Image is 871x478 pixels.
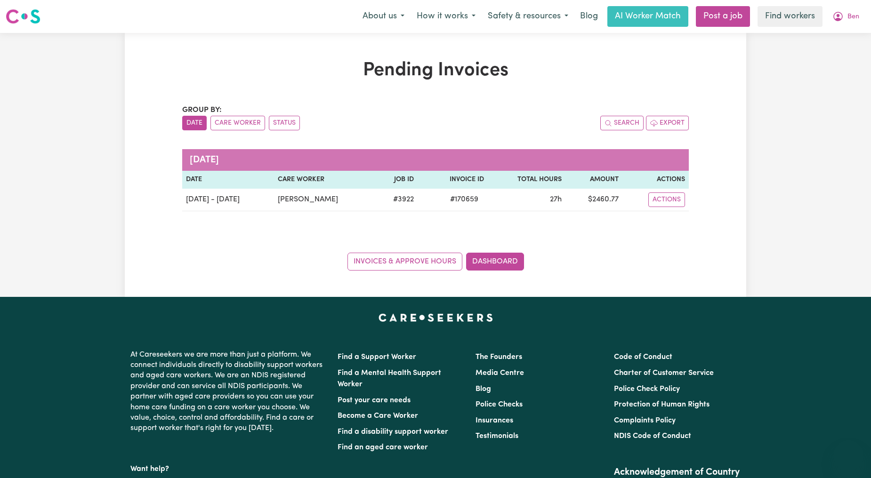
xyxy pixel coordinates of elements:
[130,460,326,474] p: Want help?
[614,369,714,377] a: Charter of Customer Service
[646,116,689,130] button: Export
[565,171,622,189] th: Amount
[411,7,482,26] button: How it works
[182,106,222,114] span: Group by:
[274,189,375,211] td: [PERSON_NAME]
[347,253,462,271] a: Invoices & Approve Hours
[418,171,488,189] th: Invoice ID
[476,432,518,440] a: Testimonials
[182,116,207,130] button: sort invoices by date
[488,171,565,189] th: Total Hours
[614,401,710,408] a: Protection of Human Rights
[338,353,416,361] a: Find a Support Worker
[614,353,672,361] a: Code of Conduct
[182,149,689,171] caption: [DATE]
[614,432,691,440] a: NDIS Code of Conduct
[356,7,411,26] button: About us
[338,369,441,388] a: Find a Mental Health Support Worker
[379,314,493,321] a: Careseekers home page
[614,467,741,478] h2: Acknowledgement of Country
[614,385,680,393] a: Police Check Policy
[338,397,411,404] a: Post your care needs
[476,369,524,377] a: Media Centre
[274,171,375,189] th: Care Worker
[758,6,823,27] a: Find workers
[476,417,513,424] a: Insurances
[375,189,418,211] td: # 3922
[847,12,859,22] span: Ben
[607,6,688,27] a: AI Worker Match
[696,6,750,27] a: Post a job
[482,7,574,26] button: Safety & resources
[269,116,300,130] button: sort invoices by paid status
[614,417,676,424] a: Complaints Policy
[182,189,274,211] td: [DATE] - [DATE]
[648,192,685,207] button: Actions
[476,401,523,408] a: Police Checks
[6,6,40,27] a: Careseekers logo
[550,196,562,203] span: 27 hours
[182,59,689,82] h1: Pending Invoices
[338,428,448,436] a: Find a disability support worker
[565,189,622,211] td: $ 2460.77
[826,7,865,26] button: My Account
[444,194,484,205] span: # 170659
[338,444,428,451] a: Find an aged care worker
[182,171,274,189] th: Date
[338,412,418,420] a: Become a Care Worker
[466,253,524,271] a: Dashboard
[375,171,418,189] th: Job ID
[210,116,265,130] button: sort invoices by care worker
[130,346,326,438] p: At Careseekers we are more than just a platform. We connect individuals directly to disability su...
[833,440,863,470] iframe: Button to launch messaging window
[476,385,491,393] a: Blog
[600,116,644,130] button: Search
[574,6,604,27] a: Blog
[622,171,689,189] th: Actions
[6,8,40,25] img: Careseekers logo
[476,353,522,361] a: The Founders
